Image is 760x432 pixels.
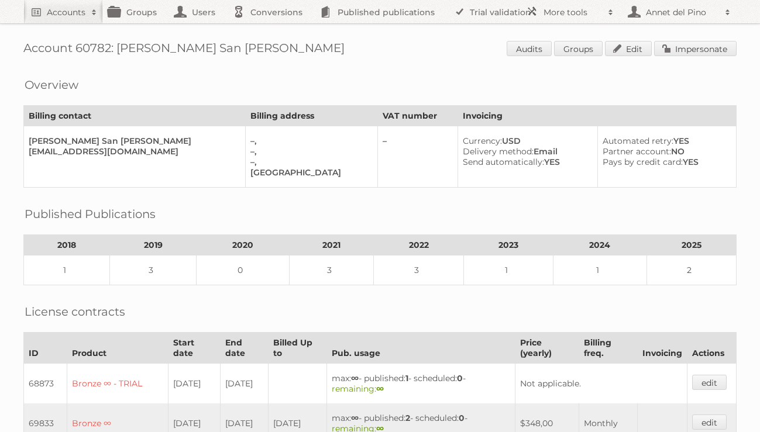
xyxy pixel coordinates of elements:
td: 68873 [24,364,67,404]
span: Partner account: [603,146,671,157]
th: 2021 [290,235,374,255]
td: 3 [374,255,463,285]
div: [GEOGRAPHIC_DATA] [250,167,367,178]
td: 1 [463,255,553,285]
th: 2019 [110,235,196,255]
td: Bronze ∞ - TRIAL [67,364,168,404]
td: [DATE] [168,364,220,404]
td: 2 [646,255,736,285]
td: [DATE] [220,364,269,404]
a: Edit [605,41,652,56]
th: 2022 [374,235,463,255]
th: Actions [687,333,736,364]
a: edit [692,375,727,390]
h2: Annet del Pino [643,6,719,18]
th: ID [24,333,67,364]
strong: 2 [405,413,410,423]
td: 3 [290,255,374,285]
strong: 0 [459,413,465,423]
div: [PERSON_NAME] San [PERSON_NAME] [29,136,236,146]
div: –, [250,136,367,146]
td: Not applicable. [515,364,687,404]
th: 2023 [463,235,553,255]
h2: Published Publications [25,205,156,223]
td: max: - published: - scheduled: - [327,364,515,404]
th: 2020 [196,235,289,255]
div: YES [463,157,588,167]
th: End date [220,333,269,364]
div: YES [603,136,727,146]
th: 2025 [646,235,736,255]
th: Billing address [246,106,377,126]
h2: Overview [25,76,78,94]
span: Delivery method: [463,146,534,157]
td: 1 [553,255,646,285]
th: Price (yearly) [515,333,579,364]
td: 0 [196,255,289,285]
span: Currency: [463,136,502,146]
th: 2018 [24,235,110,255]
a: Audits [507,41,552,56]
th: Invoicing [458,106,737,126]
a: edit [692,414,727,430]
div: Email [463,146,588,157]
th: VAT number [377,106,458,126]
th: Invoicing [637,333,687,364]
span: Send automatically: [463,157,544,167]
div: [EMAIL_ADDRESS][DOMAIN_NAME] [29,146,236,157]
th: Product [67,333,168,364]
div: USD [463,136,588,146]
div: –, [250,146,367,157]
span: remaining: [332,383,384,394]
strong: 0 [457,373,463,383]
strong: ∞ [351,413,359,423]
th: Billing freq. [579,333,637,364]
td: – [377,126,458,188]
strong: 1 [405,373,408,383]
strong: ∞ [376,383,384,394]
th: Start date [168,333,220,364]
th: Billed Up to [269,333,327,364]
a: Impersonate [654,41,737,56]
span: Pays by credit card: [603,157,683,167]
td: 3 [110,255,196,285]
th: 2024 [553,235,646,255]
th: Billing contact [24,106,246,126]
h2: License contracts [25,303,125,320]
h2: More tools [544,6,602,18]
a: Groups [554,41,603,56]
td: 1 [24,255,110,285]
strong: ∞ [351,373,359,383]
h2: Accounts [47,6,85,18]
div: –, [250,157,367,167]
h1: Account 60782: [PERSON_NAME] San [PERSON_NAME] [23,41,737,58]
div: NO [603,146,727,157]
span: Automated retry: [603,136,673,146]
th: Pub. usage [327,333,515,364]
div: YES [603,157,727,167]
